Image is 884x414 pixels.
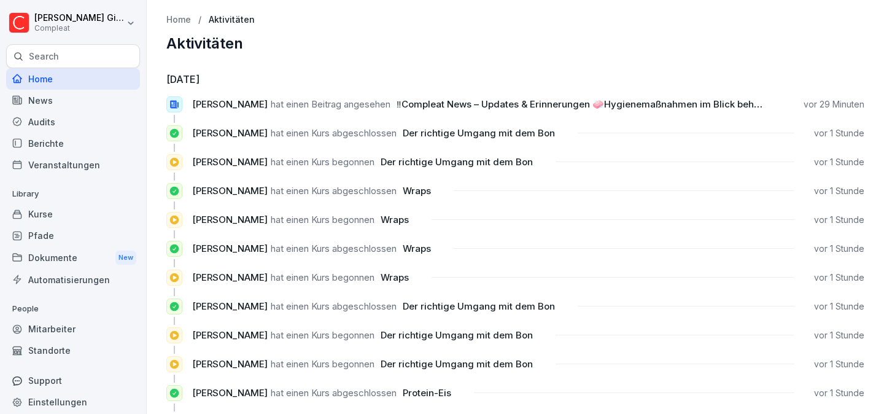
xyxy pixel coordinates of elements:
h6: [DATE] [166,72,864,87]
span: [PERSON_NAME] [192,329,268,341]
p: Library [6,184,140,204]
span: hat einen Kurs abgeschlossen [271,127,397,139]
p: vor 1 Stunde [814,243,864,255]
a: Aktivitäten [209,15,255,25]
a: Standorte [6,340,140,361]
p: [PERSON_NAME] Gimpel [34,13,124,23]
a: Mitarbeiter [6,318,140,340]
span: Wraps [381,271,409,283]
span: [PERSON_NAME] [192,300,268,312]
a: Veranstaltungen [6,154,140,176]
span: hat einen Kurs begonnen [271,156,374,168]
p: vor 1 Stunde [814,358,864,370]
span: Wraps [403,185,431,197]
p: Search [29,50,59,63]
a: Berichte [6,133,140,154]
a: Einstellungen [6,391,140,413]
p: vor 1 Stunde [814,300,864,313]
span: [PERSON_NAME] [192,185,268,197]
p: vor 1 Stunde [814,329,864,342]
span: Der richtige Umgang mit dem Bon [381,156,533,168]
a: Kurse [6,203,140,225]
span: hat einen Kurs abgeschlossen [271,243,397,254]
span: Wraps [403,243,431,254]
a: Home [166,15,191,25]
span: [PERSON_NAME] [192,214,268,225]
p: vor 1 Stunde [814,271,864,284]
p: vor 1 Stunde [814,156,864,168]
p: vor 1 Stunde [814,185,864,197]
span: Der richtige Umgang mit dem Bon [403,127,555,139]
span: hat einen Kurs abgeschlossen [271,185,397,197]
span: [PERSON_NAME] [192,98,268,110]
span: [PERSON_NAME] [192,243,268,254]
p: vor 1 Stunde [814,127,864,139]
div: Dokumente [6,246,140,269]
span: Der richtige Umgang mit dem Bon [381,329,533,341]
span: Protein-Eis [403,387,451,399]
a: DokumenteNew [6,246,140,269]
span: Wraps [381,214,409,225]
span: [PERSON_NAME] [192,156,268,168]
a: News [6,90,140,111]
span: hat einen Kurs abgeschlossen [271,300,397,312]
a: Pfade [6,225,140,246]
a: Home [6,68,140,90]
span: [PERSON_NAME] [192,387,268,399]
span: hat einen Kurs begonnen [271,358,374,370]
span: hat einen Beitrag angesehen [271,98,390,110]
a: Automatisierungen [6,269,140,291]
h2: Aktivitäten [166,35,864,52]
span: [PERSON_NAME] [192,271,268,283]
span: [PERSON_NAME] [192,127,268,139]
span: hat einen Kurs begonnen [271,271,374,283]
p: vor 29 Minuten [804,98,864,111]
span: Der richtige Umgang mit dem Bon [403,300,555,312]
span: hat einen Kurs begonnen [271,329,374,341]
p: People [6,299,140,319]
span: hat einen Kurs abgeschlossen [271,387,397,399]
span: ‼Compleat News – Updates & Erinnerungen 🧼Hygienemaßnahmen im Blick behalten Bitte denkt jederzeit a [397,98,876,110]
span: [PERSON_NAME] [192,358,268,370]
span: hat einen Kurs begonnen [271,214,374,225]
p: Compleat [34,24,124,33]
a: Audits [6,111,140,133]
p: vor 1 Stunde [814,214,864,226]
span: Der richtige Umgang mit dem Bon [381,358,533,370]
p: / [198,15,201,25]
div: Support [6,370,140,391]
div: New [115,251,136,265]
p: vor 1 Stunde [814,387,864,399]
